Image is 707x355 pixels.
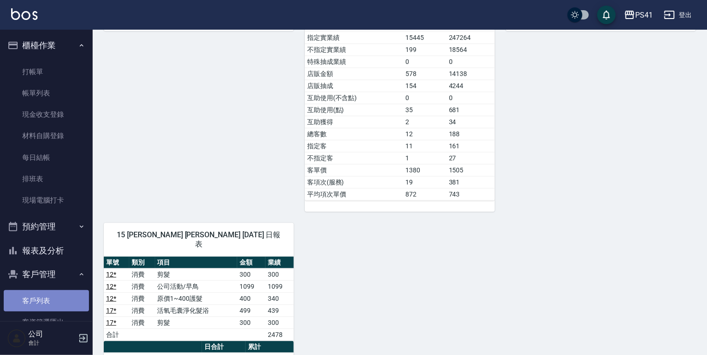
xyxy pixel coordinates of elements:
[447,116,495,128] td: 34
[265,329,294,341] td: 2478
[237,280,265,292] td: 1099
[11,8,38,20] img: Logo
[305,80,403,92] td: 店販抽成
[447,92,495,104] td: 0
[4,61,89,82] a: 打帳單
[4,311,89,333] a: 客資篩選匯出
[155,268,237,280] td: 剪髮
[447,140,495,152] td: 161
[4,262,89,286] button: 客戶管理
[403,116,447,128] td: 2
[660,6,696,24] button: 登出
[265,257,294,269] th: 業績
[403,176,447,188] td: 19
[129,280,155,292] td: 消費
[305,116,403,128] td: 互助獲得
[129,317,155,329] td: 消費
[403,164,447,176] td: 1380
[403,140,447,152] td: 11
[305,128,403,140] td: 總客數
[4,82,89,104] a: 帳單列表
[305,92,403,104] td: 互助使用(不含點)
[447,164,495,176] td: 1505
[447,80,495,92] td: 4244
[305,32,403,44] td: 指定實業績
[403,80,447,92] td: 154
[155,317,237,329] td: 剪髮
[237,317,265,329] td: 300
[28,339,76,347] p: 會計
[237,257,265,269] th: 金額
[447,32,495,44] td: 247264
[155,304,237,317] td: 活氧毛囊淨化髮浴
[305,152,403,164] td: 不指定客
[403,104,447,116] td: 35
[129,292,155,304] td: 消費
[4,33,89,57] button: 櫃檯作業
[4,125,89,146] a: 材料自購登錄
[620,6,656,25] button: PS41
[115,230,283,249] span: 15 [PERSON_NAME] [PERSON_NAME] [DATE] 日報表
[305,44,403,56] td: 不指定實業績
[635,9,653,21] div: PS41
[7,329,26,348] img: Person
[4,239,89,263] button: 報表及分析
[447,104,495,116] td: 681
[28,330,76,339] h5: 公司
[4,104,89,125] a: 現金收支登錄
[447,44,495,56] td: 18564
[237,292,265,304] td: 400
[265,304,294,317] td: 439
[265,268,294,280] td: 300
[447,152,495,164] td: 27
[4,190,89,211] a: 現場電腦打卡
[4,168,89,190] a: 排班表
[305,188,403,200] td: 平均項次單價
[447,188,495,200] td: 743
[403,44,447,56] td: 199
[305,164,403,176] td: 客單價
[129,268,155,280] td: 消費
[202,341,246,353] th: 日合計
[305,176,403,188] td: 客項次(服務)
[265,280,294,292] td: 1099
[4,290,89,311] a: 客戶列表
[104,329,129,341] td: 合計
[246,341,294,353] th: 累計
[155,280,237,292] td: 公司活動/早鳥
[403,188,447,200] td: 872
[403,68,447,80] td: 578
[447,56,495,68] td: 0
[4,147,89,168] a: 每日結帳
[403,152,447,164] td: 1
[129,257,155,269] th: 類別
[403,92,447,104] td: 0
[447,176,495,188] td: 381
[403,32,447,44] td: 15445
[403,128,447,140] td: 12
[447,68,495,80] td: 14138
[403,56,447,68] td: 0
[104,257,129,269] th: 單號
[237,268,265,280] td: 300
[597,6,616,24] button: save
[104,257,294,341] table: a dense table
[305,104,403,116] td: 互助使用(點)
[155,257,237,269] th: 項目
[305,56,403,68] td: 特殊抽成業績
[155,292,237,304] td: 原價1~400護髮
[129,304,155,317] td: 消費
[305,8,495,201] table: a dense table
[265,317,294,329] td: 300
[447,128,495,140] td: 188
[305,68,403,80] td: 店販金額
[237,304,265,317] td: 499
[265,292,294,304] td: 340
[4,215,89,239] button: 預約管理
[305,140,403,152] td: 指定客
